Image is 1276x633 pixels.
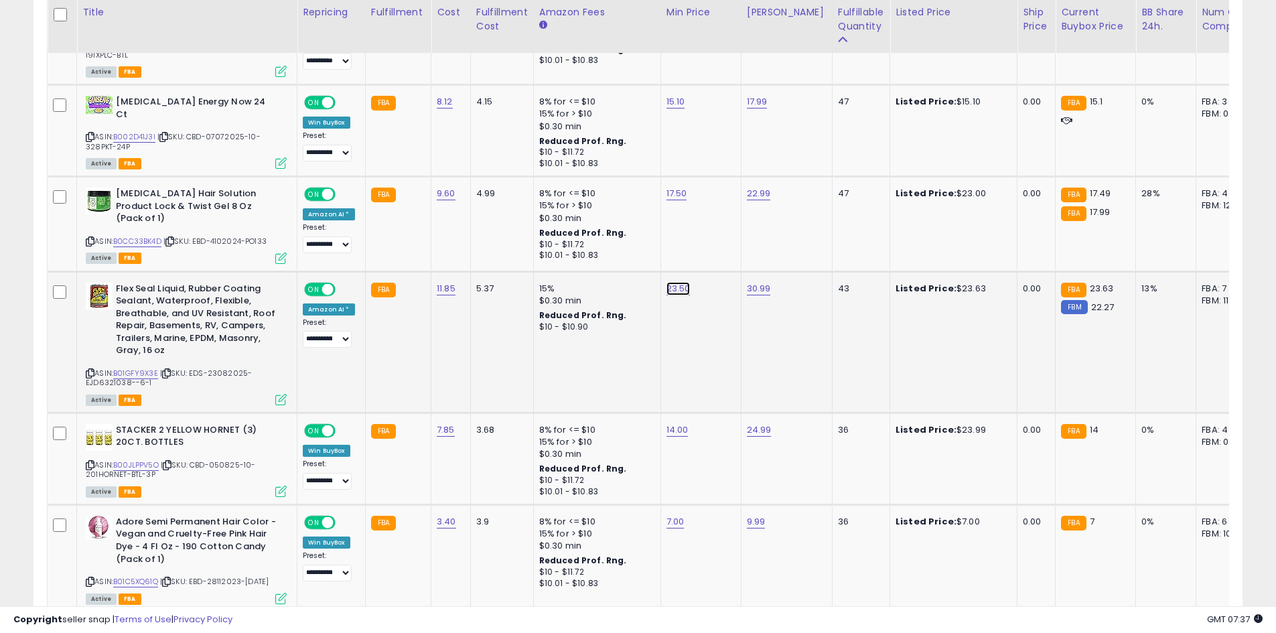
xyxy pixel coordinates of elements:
[1090,206,1111,218] span: 17.99
[113,576,158,587] a: B01C5XQ61Q
[896,515,956,528] b: Listed Price:
[1202,436,1246,448] div: FBM: 0
[1090,282,1114,295] span: 23.63
[86,395,117,406] span: All listings currently available for purchase on Amazon
[371,283,396,297] small: FBA
[1090,187,1111,200] span: 17.49
[437,282,455,295] a: 11.85
[476,96,523,108] div: 4.15
[371,96,396,111] small: FBA
[896,187,956,200] b: Listed Price:
[116,188,279,228] b: [MEDICAL_DATA] Hair Solution Product Lock & Twist Gel 8 Oz (Pack of 1)
[113,236,161,247] a: B0CC33BK4D
[539,516,650,528] div: 8% for <= $10
[371,516,396,531] small: FBA
[86,460,255,480] span: | SKU: CBD-050825-10-201HORNET-BTL-3P
[1023,283,1045,295] div: 0.00
[303,537,350,549] div: Win BuyBox
[1023,516,1045,528] div: 0.00
[1061,516,1086,531] small: FBA
[160,576,269,587] span: | SKU: EBD-28112023-[DATE]
[539,250,650,261] div: $10.01 - $10.83
[1090,95,1103,108] span: 15.1
[437,5,465,19] div: Cost
[838,283,879,295] div: 43
[1090,515,1094,528] span: 7
[539,283,650,295] div: 15%
[896,95,956,108] b: Listed Price:
[896,283,1007,295] div: $23.63
[1202,5,1251,33] div: Num of Comp.
[539,463,627,474] b: Reduced Prof. Rng.
[896,96,1007,108] div: $15.10
[476,424,523,436] div: 3.68
[539,528,650,540] div: 15% for > $10
[371,188,396,202] small: FBA
[747,423,772,437] a: 24.99
[86,188,287,262] div: ASIN:
[539,578,650,589] div: $10.01 - $10.83
[539,188,650,200] div: 8% for <= $10
[86,516,113,539] img: 41e0VJspuDL._SL40_.jpg
[666,282,691,295] a: 23.50
[539,55,650,66] div: $10.01 - $10.83
[747,187,771,200] a: 22.99
[666,515,685,529] a: 7.00
[838,516,879,528] div: 36
[1090,423,1098,436] span: 14
[838,5,884,33] div: Fulfillable Quantity
[119,395,141,406] span: FBA
[305,425,322,436] span: ON
[119,158,141,169] span: FBA
[1202,283,1246,295] div: FBA: 7
[305,97,322,109] span: ON
[1061,283,1086,297] small: FBA
[1141,283,1186,295] div: 13%
[86,368,252,388] span: | SKU: EDS-23082025-EJD6321038--6-1
[666,95,685,109] a: 15.10
[305,517,322,529] span: ON
[539,5,655,19] div: Amazon Fees
[1061,96,1086,111] small: FBA
[303,5,360,19] div: Repricing
[303,208,355,220] div: Amazon AI *
[896,516,1007,528] div: $7.00
[116,516,279,569] b: Adore Semi Permanent Hair Color - Vegan and Cruelty-Free Pink Hair Dye - 4 Fl Oz - 190 Cotton Can...
[163,236,267,247] span: | SKU: EBD-4102024-PO133
[539,295,650,307] div: $0.30 min
[666,5,735,19] div: Min Price
[1202,96,1246,108] div: FBA: 3
[1207,613,1263,626] span: 2025-09-13 07:37 GMT
[1023,424,1045,436] div: 0.00
[173,613,232,626] a: Privacy Policy
[303,131,355,161] div: Preset:
[838,424,879,436] div: 36
[838,96,879,108] div: 47
[116,96,279,124] b: [MEDICAL_DATA] Energy Now 24 Ct
[303,445,350,457] div: Win BuyBox
[119,253,141,264] span: FBA
[539,135,627,147] b: Reduced Prof. Rng.
[747,5,827,19] div: [PERSON_NAME]
[303,460,355,490] div: Preset:
[1202,424,1246,436] div: FBA: 4
[539,424,650,436] div: 8% for <= $10
[539,567,650,578] div: $10 - $11.72
[86,66,117,78] span: All listings currently available for purchase on Amazon
[539,121,650,133] div: $0.30 min
[1023,188,1045,200] div: 0.00
[113,460,159,471] a: B00JLPPV5O
[334,517,355,529] span: OFF
[86,253,117,264] span: All listings currently available for purchase on Amazon
[1202,108,1246,120] div: FBM: 0
[13,614,232,626] div: seller snap | |
[539,309,627,321] b: Reduced Prof. Rng.
[539,19,547,31] small: Amazon Fees.
[539,227,627,238] b: Reduced Prof. Rng.
[1091,301,1115,313] span: 22.27
[86,96,287,167] div: ASIN:
[334,425,355,436] span: OFF
[113,131,155,143] a: B002D41J3I
[119,66,141,78] span: FBA
[896,5,1011,19] div: Listed Price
